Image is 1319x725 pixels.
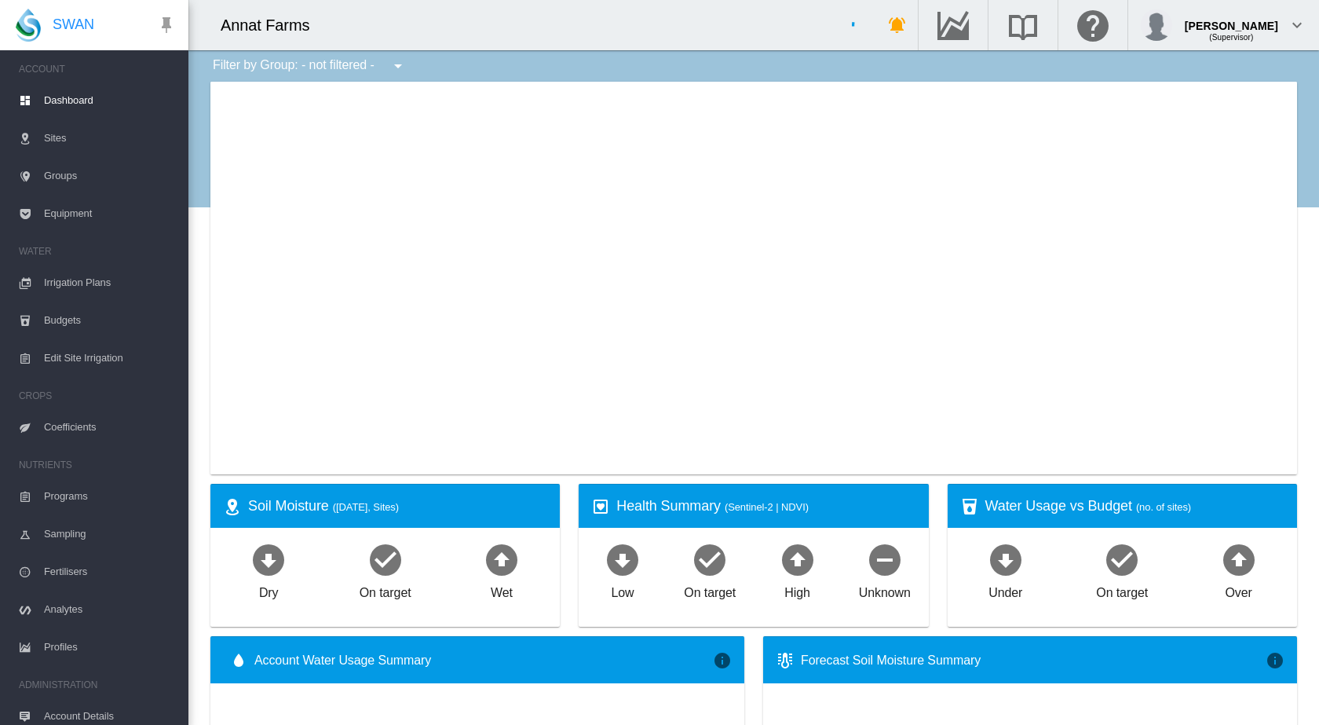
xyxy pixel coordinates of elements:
[16,9,41,42] img: SWAN-Landscape-Logo-Colour-drop.png
[44,264,176,302] span: Irrigation Plans
[19,672,176,698] span: ADMINISTRATION
[987,540,1025,578] md-icon: icon-arrow-down-bold-circle
[44,82,176,119] span: Dashboard
[616,496,915,516] div: Health Summary
[1096,578,1148,602] div: On target
[44,515,176,553] span: Sampling
[1103,540,1141,578] md-icon: icon-checkbox-marked-circle
[19,239,176,264] span: WATER
[44,195,176,233] span: Equipment
[725,501,809,513] span: (Sentinel-2 | NDVI)
[382,50,414,82] button: icon-menu-down
[44,302,176,339] span: Budgets
[389,57,407,75] md-icon: icon-menu-down
[53,15,94,35] span: SWAN
[483,540,521,578] md-icon: icon-arrow-up-bold-circle
[250,540,287,578] md-icon: icon-arrow-down-bold-circle
[1141,9,1172,41] img: profile.jpg
[784,578,810,602] div: High
[866,540,904,578] md-icon: icon-minus-circle
[604,540,641,578] md-icon: icon-arrow-down-bold-circle
[713,651,732,670] md-icon: icon-information
[44,157,176,195] span: Groups
[19,383,176,408] span: CROPS
[988,578,1022,602] div: Under
[221,14,323,36] div: Annat Farms
[360,578,411,602] div: On target
[259,578,279,602] div: Dry
[248,496,547,516] div: Soil Moisture
[254,652,713,669] span: Account Water Usage Summary
[223,497,242,516] md-icon: icon-map-marker-radius
[44,553,176,591] span: Fertilisers
[333,501,399,513] span: ([DATE], Sites)
[888,16,907,35] md-icon: icon-bell-ring
[691,540,729,578] md-icon: icon-checkbox-marked-circle
[1266,651,1284,670] md-icon: icon-information
[1136,501,1191,513] span: (no. of sites)
[157,16,176,35] md-icon: icon-pin
[882,9,913,41] button: icon-bell-ring
[591,497,610,516] md-icon: icon-heart-box-outline
[1220,540,1258,578] md-icon: icon-arrow-up-bold-circle
[1288,16,1306,35] md-icon: icon-chevron-down
[1074,16,1112,35] md-icon: Click here for help
[1225,578,1251,602] div: Over
[19,452,176,478] span: NUTRIENTS
[934,16,972,35] md-icon: Go to the Data Hub
[44,119,176,157] span: Sites
[44,478,176,515] span: Programs
[19,57,176,82] span: ACCOUNT
[779,540,817,578] md-icon: icon-arrow-up-bold-circle
[859,578,911,602] div: Unknown
[1185,12,1278,27] div: [PERSON_NAME]
[776,651,795,670] md-icon: icon-thermometer-lines
[611,578,634,602] div: Low
[44,628,176,666] span: Profiles
[201,50,418,82] div: Filter by Group: - not filtered -
[960,497,979,516] md-icon: icon-cup-water
[367,540,404,578] md-icon: icon-checkbox-marked-circle
[491,578,513,602] div: Wet
[44,339,176,377] span: Edit Site Irrigation
[1209,33,1253,42] span: (Supervisor)
[44,408,176,446] span: Coefficients
[1004,16,1042,35] md-icon: Search the knowledge base
[985,496,1284,516] div: Water Usage vs Budget
[229,651,248,670] md-icon: icon-water
[44,591,176,628] span: Analytes
[684,578,736,602] div: On target
[801,652,1266,669] div: Forecast Soil Moisture Summary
